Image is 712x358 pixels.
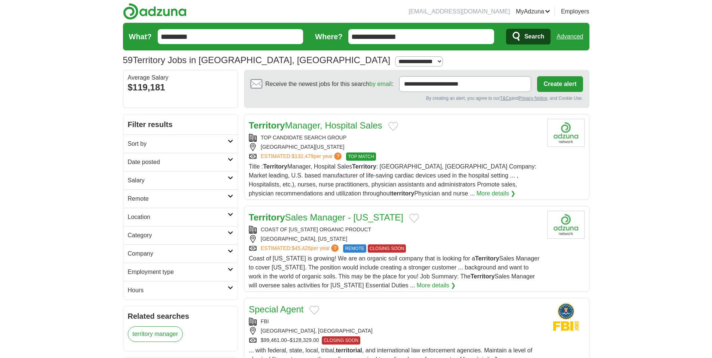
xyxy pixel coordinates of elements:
[249,212,403,222] a: TerritorySales Manager - [US_STATE]
[249,304,304,314] a: Special Agent
[249,327,541,335] div: [GEOGRAPHIC_DATA], [GEOGRAPHIC_DATA]
[409,214,419,223] button: Add to favorite jobs
[249,134,541,142] div: TOP CANDIDATE SEARCH GROUP
[524,29,544,44] span: Search
[537,76,583,92] button: Create alert
[369,81,392,87] a: by email
[128,139,228,148] h2: Sort by
[249,226,541,234] div: COAST OF [US_STATE] ORGANIC PRODUCT
[518,96,547,101] a: Privacy Notice
[292,245,311,251] span: $45,426
[336,347,362,354] strong: territorial
[475,255,499,262] strong: Territory
[506,29,551,44] button: Search
[123,189,238,208] a: Remote
[123,281,238,299] a: Hours
[128,231,228,240] h2: Category
[352,163,376,170] strong: Territory
[331,244,339,252] span: ?
[128,268,228,277] h2: Employment type
[249,235,541,243] div: [GEOGRAPHIC_DATA], [US_STATE]
[123,55,391,65] h1: Territory Jobs in [GEOGRAPHIC_DATA], [GEOGRAPHIC_DATA]
[261,244,340,253] a: ESTIMATED:$45,426per year?
[261,318,269,324] a: FBI
[249,255,540,288] span: Coast of [US_STATE] is growing! We are an organic soil company that is looking for a Sales Manage...
[263,163,287,170] strong: Territory
[128,249,228,258] h2: Company
[368,244,406,253] span: CLOSING SOON
[547,119,585,147] img: Company logo
[346,152,376,161] span: TOP MATCH
[128,326,183,342] a: territory manager
[388,122,398,131] button: Add to favorite jobs
[322,336,360,345] span: CLOSING SOON
[309,306,319,315] button: Add to favorite jobs
[315,31,342,42] label: Where?
[334,152,342,160] span: ?
[477,189,516,198] a: More details ❯
[128,81,233,94] div: $119,181
[500,96,511,101] a: T&Cs
[249,336,541,345] div: $99,461.00–$128,329.00
[292,153,313,159] span: $132,479
[561,7,589,16] a: Employers
[265,80,393,89] span: Receive the newest jobs for this search :
[128,158,228,167] h2: Date posted
[547,211,585,239] img: Company logo
[249,212,285,222] strong: Territory
[128,213,228,222] h2: Location
[123,53,133,67] span: 59
[249,163,536,197] span: Title : Manager, Hospital Sales : [GEOGRAPHIC_DATA], [GEOGRAPHIC_DATA] Company: Market leading, U...
[261,152,343,161] a: ESTIMATED:$132,479per year?
[128,311,233,322] h2: Related searches
[128,286,228,295] h2: Hours
[123,244,238,263] a: Company
[123,3,187,20] img: Adzuna logo
[391,190,414,197] strong: territory
[128,194,228,203] h2: Remote
[128,176,228,185] h2: Salary
[123,135,238,153] a: Sort by
[123,226,238,244] a: Category
[249,120,285,130] strong: Territory
[557,29,583,44] a: Advanced
[417,281,456,290] a: More details ❯
[547,303,585,331] img: FBI logo
[249,120,382,130] a: TerritoryManager, Hospital Sales
[343,244,366,253] span: REMOTE
[129,31,152,42] label: What?
[471,273,495,280] strong: Territory
[123,171,238,189] a: Salary
[123,153,238,171] a: Date posted
[516,7,550,16] a: MyAdzuna
[123,263,238,281] a: Employment type
[249,143,541,151] div: [GEOGRAPHIC_DATA][US_STATE]
[123,208,238,226] a: Location
[250,95,583,102] div: By creating an alert, you agree to our and , and Cookie Use.
[409,7,510,16] li: [EMAIL_ADDRESS][DOMAIN_NAME]
[128,75,233,81] div: Average Salary
[123,114,238,135] h2: Filter results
